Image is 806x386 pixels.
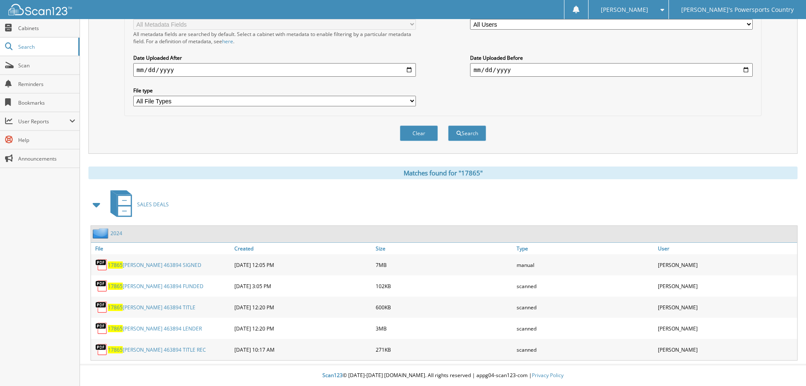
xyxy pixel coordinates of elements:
a: 17865[PERSON_NAME] 463894 FUNDED [108,283,204,290]
a: 2024 [110,230,122,237]
div: scanned [514,278,656,294]
div: 102KB [374,278,515,294]
a: File [91,243,232,254]
span: Reminders [18,81,75,88]
span: Bookmarks [18,99,75,106]
div: 600KB [374,299,515,316]
div: 7MB [374,256,515,273]
div: All metadata fields are searched by default. Select a cabinet with metadata to enable filtering b... [133,31,416,45]
div: [DATE] 3:05 PM [232,278,374,294]
span: 17865 [108,261,123,269]
a: SALES DEALS [105,188,169,221]
img: PDF.png [95,322,108,335]
div: [PERSON_NAME] [656,341,797,358]
div: scanned [514,299,656,316]
div: 271KB [374,341,515,358]
label: Date Uploaded Before [470,54,753,61]
img: PDF.png [95,301,108,314]
input: end [470,63,753,77]
a: 17865[PERSON_NAME] 463894 SIGNED [108,261,201,269]
div: © [DATE]-[DATE] [DOMAIN_NAME]. All rights reserved | appg04-scan123-com | [80,365,806,386]
span: Help [18,136,75,144]
a: User [656,243,797,254]
a: 17865[PERSON_NAME] 463894 TITLE [108,304,195,311]
div: [PERSON_NAME] [656,320,797,337]
button: Search [448,125,486,141]
span: Scan [18,62,75,69]
div: scanned [514,341,656,358]
div: manual [514,256,656,273]
span: 17865 [108,283,123,290]
div: [PERSON_NAME] [656,278,797,294]
label: Date Uploaded After [133,54,416,61]
div: [DATE] 12:05 PM [232,256,374,273]
span: Scan123 [322,372,343,379]
a: Privacy Policy [532,372,564,379]
span: User Reports [18,118,69,125]
span: [PERSON_NAME]'s Powersports Country [681,7,794,12]
div: scanned [514,320,656,337]
label: File type [133,87,416,94]
iframe: Chat Widget [764,345,806,386]
button: Clear [400,125,438,141]
div: 3MB [374,320,515,337]
input: start [133,63,416,77]
a: here [222,38,233,45]
span: SALES DEALS [137,201,169,208]
span: [PERSON_NAME] [601,7,648,12]
span: Announcements [18,155,75,162]
span: Search [18,43,74,50]
a: 17865[PERSON_NAME] 463894 LENDER [108,325,202,332]
div: [DATE] 10:17 AM [232,341,374,358]
img: PDF.png [95,258,108,271]
a: Size [374,243,515,254]
div: [DATE] 12:20 PM [232,320,374,337]
a: 17865[PERSON_NAME] 463894 TITLE REC [108,346,206,353]
img: PDF.png [95,280,108,292]
div: [PERSON_NAME] [656,256,797,273]
span: Cabinets [18,25,75,32]
div: Matches found for "17865" [88,167,798,179]
a: Created [232,243,374,254]
span: 17865 [108,304,123,311]
img: scan123-logo-white.svg [8,4,72,15]
img: PDF.png [95,343,108,356]
span: 17865 [108,346,123,353]
div: [DATE] 12:20 PM [232,299,374,316]
img: folder2.png [93,228,110,239]
div: [PERSON_NAME] [656,299,797,316]
a: Type [514,243,656,254]
span: 17865 [108,325,123,332]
